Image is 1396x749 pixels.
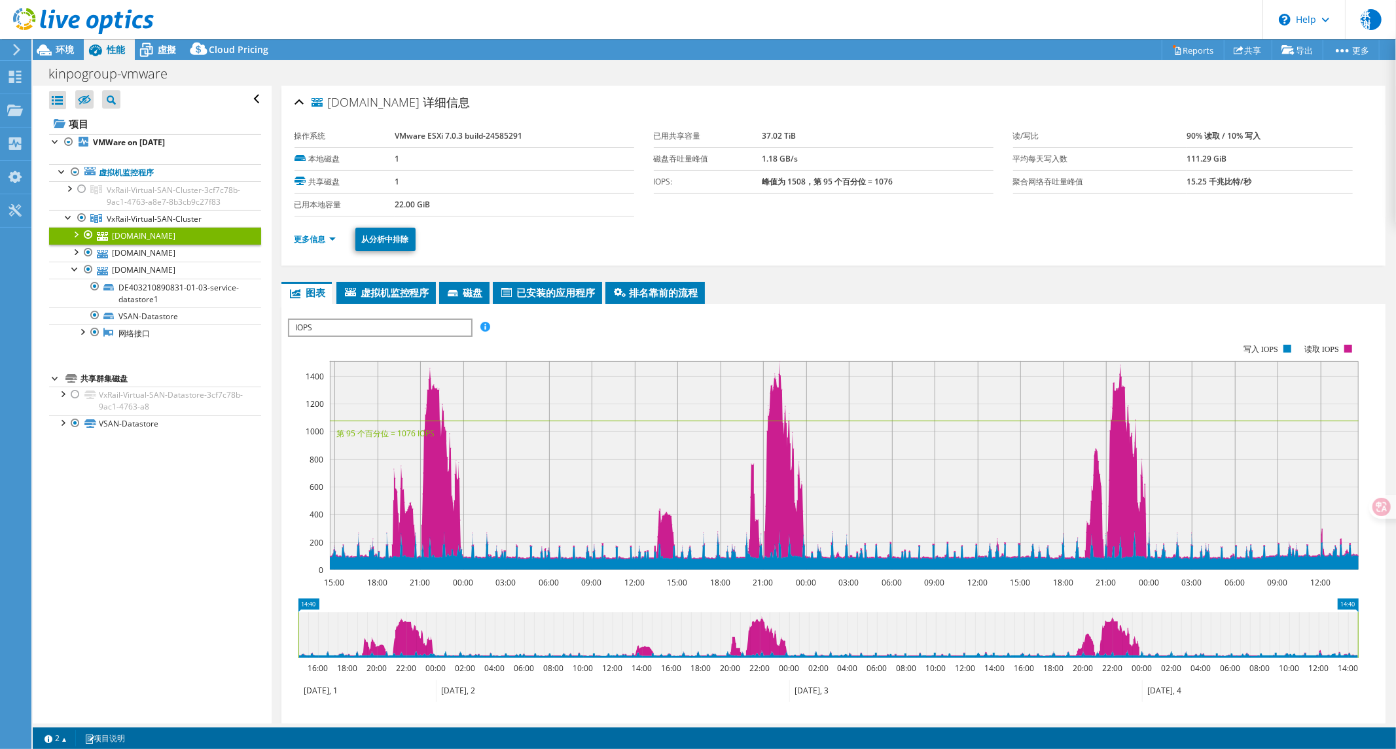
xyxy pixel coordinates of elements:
text: 04:00 [484,663,505,674]
b: VMWare on [DATE] [93,137,165,148]
text: 14:00 [1338,663,1358,674]
text: 00:00 [425,663,446,674]
a: VxRail-Virtual-SAN-Cluster-3cf7c78b-9ac1-4763-a8e7-8b3cb9c27f83 [49,181,261,210]
text: 06:00 [514,663,534,674]
a: 更多 [1323,40,1380,60]
text: 02:00 [808,663,829,674]
text: 18:00 [1043,663,1064,674]
text: 400 [310,509,323,520]
text: 16:00 [308,663,328,674]
text: 12:00 [1308,663,1329,674]
text: 14:00 [984,663,1005,674]
text: 00:00 [1132,663,1152,674]
text: 09:00 [924,577,944,588]
text: 03:00 [838,577,859,588]
text: 22:00 [396,663,416,674]
b: 22.00 GiB [395,199,430,210]
a: 更多信息 [295,234,336,245]
label: 操作系统 [295,130,395,143]
text: 写入 IOPS [1244,345,1278,354]
text: 15:00 [324,577,344,588]
text: 18:00 [690,663,711,674]
text: 1200 [306,398,324,409]
text: 04:00 [1190,663,1211,674]
b: 37.02 TiB [762,130,796,141]
text: 18:00 [710,577,730,588]
span: 环境 [56,43,74,56]
text: 1400 [306,371,324,382]
a: [DOMAIN_NAME] [49,262,261,279]
text: 10:00 [925,663,946,674]
b: 1 [395,153,399,164]
text: 00:00 [1139,577,1159,588]
text: 21:00 [410,577,430,588]
span: 承謝 [1361,9,1382,30]
b: 1.18 GB/s [762,153,798,164]
text: 12:00 [624,577,645,588]
span: [DOMAIN_NAME] [312,96,420,109]
a: VSAN-Datastore [49,415,261,432]
label: IOPS: [654,175,762,188]
a: VMWare on [DATE] [49,134,261,151]
text: 20:00 [720,663,740,674]
text: 04:00 [837,663,857,674]
text: 0 [319,565,323,576]
div: 共享群集磁盘 [81,371,261,387]
a: 虚拟机监控程序 [49,164,261,181]
label: 本地磁盘 [295,152,395,165]
b: VMware ESXi 7.0.3 build-24585291 [395,130,522,141]
text: 14:00 [632,663,652,674]
span: 虛擬 [158,43,176,56]
text: 03:00 [1181,577,1202,588]
text: 18:00 [367,577,387,588]
b: 15.25 千兆比特/秒 [1187,176,1251,187]
label: 读/写比 [1013,130,1187,143]
text: 15:00 [667,577,687,588]
span: 图表 [288,286,325,299]
span: VxRail-Virtual-SAN-Cluster-3cf7c78b-9ac1-4763-a8e7-8b3cb9c27f83 [107,184,240,207]
b: 1 [395,176,399,187]
text: 读取 IOPS [1304,345,1339,354]
a: VxRail-Virtual-SAN-Cluster [49,210,261,227]
text: 08:00 [896,663,916,674]
a: VSAN-Datastore [49,307,261,324]
b: 90% 读取 / 10% 写入 [1187,130,1261,141]
text: 12:00 [955,663,975,674]
text: 800 [310,454,323,465]
span: VxRail-Virtual-SAN-Cluster [107,213,202,224]
a: 共享 [1224,40,1272,60]
a: [DOMAIN_NAME] [49,245,261,262]
a: 项目 [49,113,261,134]
text: 10:00 [573,663,593,674]
a: 导出 [1272,40,1323,60]
text: 03:00 [495,577,516,588]
svg: \n [1279,14,1291,26]
text: 06:00 [539,577,559,588]
text: 12:00 [967,577,988,588]
text: 06:00 [882,577,902,588]
span: 排名靠前的流程 [612,286,698,299]
text: 12:00 [602,663,622,674]
text: 20:00 [1073,663,1093,674]
label: 已用共享容量 [654,130,762,143]
text: 第 95 个百分位 = 1076 IOPS [336,428,435,439]
text: 18:00 [337,663,357,674]
text: 600 [310,481,323,493]
text: 00:00 [453,577,473,588]
text: 18:00 [1053,577,1073,588]
a: 网络接口 [49,324,261,341]
text: 15:00 [1010,577,1030,588]
text: 10:00 [1279,663,1299,674]
text: 09:00 [1267,577,1287,588]
text: 06:00 [1220,663,1240,674]
label: 共享磁盘 [295,175,395,188]
span: 详细信息 [423,94,471,110]
a: 从分析中排除 [355,228,416,251]
text: 08:00 [543,663,564,674]
label: 平均每天写入数 [1013,152,1187,165]
text: 12:00 [1310,577,1331,588]
text: 06:00 [1225,577,1245,588]
text: 200 [310,537,323,548]
text: 22:00 [749,663,770,674]
span: 虚拟机监控程序 [343,286,429,299]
